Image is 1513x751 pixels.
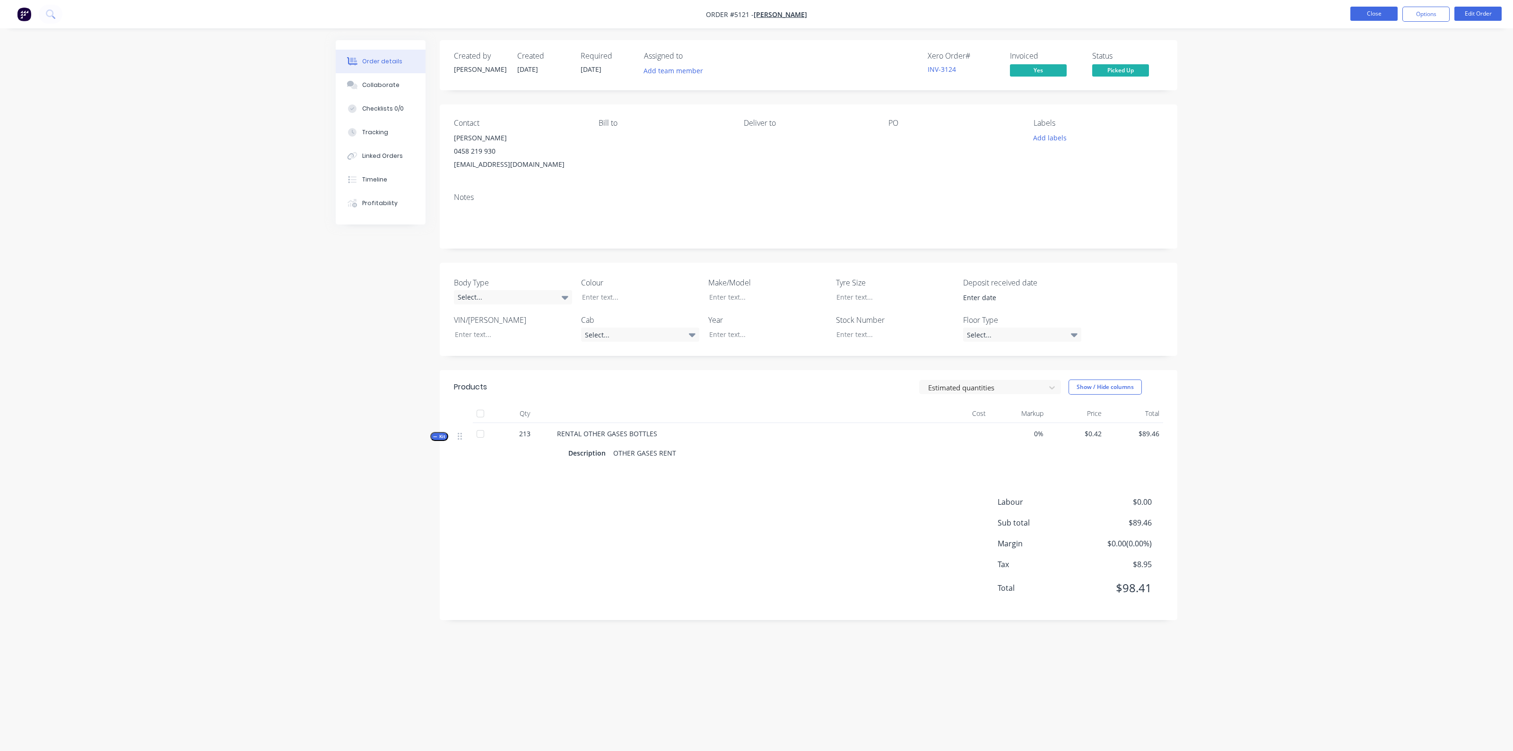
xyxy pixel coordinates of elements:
[599,119,728,128] div: Bill to
[454,277,572,288] label: Body Type
[644,52,739,60] div: Assigned to
[1082,496,1152,508] span: $0.00
[454,193,1163,202] div: Notes
[1082,517,1152,528] span: $89.46
[581,65,601,74] span: [DATE]
[744,119,873,128] div: Deliver to
[454,64,506,74] div: [PERSON_NAME]
[1092,64,1149,78] button: Picked Up
[433,433,445,440] span: Kit
[1047,404,1105,423] div: Price
[928,65,956,74] a: INV-3124
[454,145,583,158] div: 0458 219 930
[496,404,553,423] div: Qty
[581,328,699,342] div: Select...
[931,404,990,423] div: Cost
[1454,7,1502,21] button: Edit Order
[362,57,402,66] div: Order details
[454,158,583,171] div: [EMAIL_ADDRESS][DOMAIN_NAME]
[1010,52,1081,60] div: Invoiced
[1034,119,1163,128] div: Labels
[454,52,506,60] div: Created by
[517,65,538,74] span: [DATE]
[836,277,954,288] label: Tyre Size
[336,168,426,191] button: Timeline
[519,429,530,439] span: 213
[336,191,426,215] button: Profitability
[517,52,569,60] div: Created
[454,131,583,145] div: [PERSON_NAME]
[1092,52,1163,60] div: Status
[581,52,633,60] div: Required
[708,314,826,326] label: Year
[998,496,1082,508] span: Labour
[362,199,398,207] div: Profitability
[336,50,426,73] button: Order details
[993,429,1044,439] span: 0%
[706,10,754,19] span: Order #5121 -
[1051,429,1102,439] span: $0.42
[639,64,708,77] button: Add team member
[17,7,31,21] img: Factory
[454,290,572,304] div: Select...
[888,119,1018,128] div: PO
[454,131,583,171] div: [PERSON_NAME]0458 219 930[EMAIL_ADDRESS][DOMAIN_NAME]
[362,152,403,160] div: Linked Orders
[1082,538,1152,549] span: $0.00 ( 0.00 %)
[362,128,388,137] div: Tracking
[998,538,1082,549] span: Margin
[928,52,999,60] div: Xero Order #
[362,81,400,89] div: Collaborate
[1402,7,1450,22] button: Options
[963,277,1081,288] label: Deposit received date
[956,291,1074,305] input: Enter date
[836,314,954,326] label: Stock Number
[1092,64,1149,76] span: Picked Up
[336,121,426,144] button: Tracking
[336,97,426,121] button: Checklists 0/0
[1082,559,1152,570] span: $8.95
[557,429,657,438] span: RENTAL OTHER GASES BOTTLES
[336,144,426,168] button: Linked Orders
[1010,64,1067,76] span: Yes
[998,582,1082,594] span: Total
[1069,380,1142,395] button: Show / Hide columns
[362,104,404,113] div: Checklists 0/0
[998,559,1082,570] span: Tax
[1350,7,1398,21] button: Close
[1028,131,1071,144] button: Add labels
[1109,429,1160,439] span: $89.46
[581,277,699,288] label: Colour
[644,64,708,77] button: Add team member
[362,175,387,184] div: Timeline
[430,432,448,441] button: Kit
[568,446,609,460] div: Description
[1105,404,1164,423] div: Total
[963,328,1081,342] div: Select...
[454,314,572,326] label: VIN/[PERSON_NAME]
[990,404,1048,423] div: Markup
[1082,579,1152,596] span: $98.41
[581,314,699,326] label: Cab
[754,10,807,19] a: [PERSON_NAME]
[454,381,487,393] div: Products
[454,119,583,128] div: Contact
[609,446,680,460] div: OTHER GASES RENT
[708,277,826,288] label: Make/Model
[963,314,1081,326] label: Floor Type
[998,517,1082,528] span: Sub total
[336,73,426,97] button: Collaborate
